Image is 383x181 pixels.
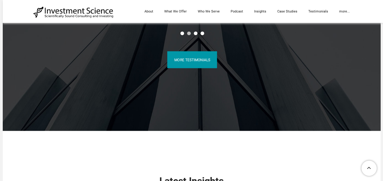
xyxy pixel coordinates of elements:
[187,31,191,35] li: 1
[194,31,197,35] li: 2
[33,6,114,18] img: Investment Science | NYC Consulting Services
[359,158,380,178] a: To Top
[180,31,184,35] li: 0
[174,58,210,62] div: MORE TESTIMONIALS
[167,51,217,68] a: MORE TESTIMONIALS
[200,31,204,35] li: 3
